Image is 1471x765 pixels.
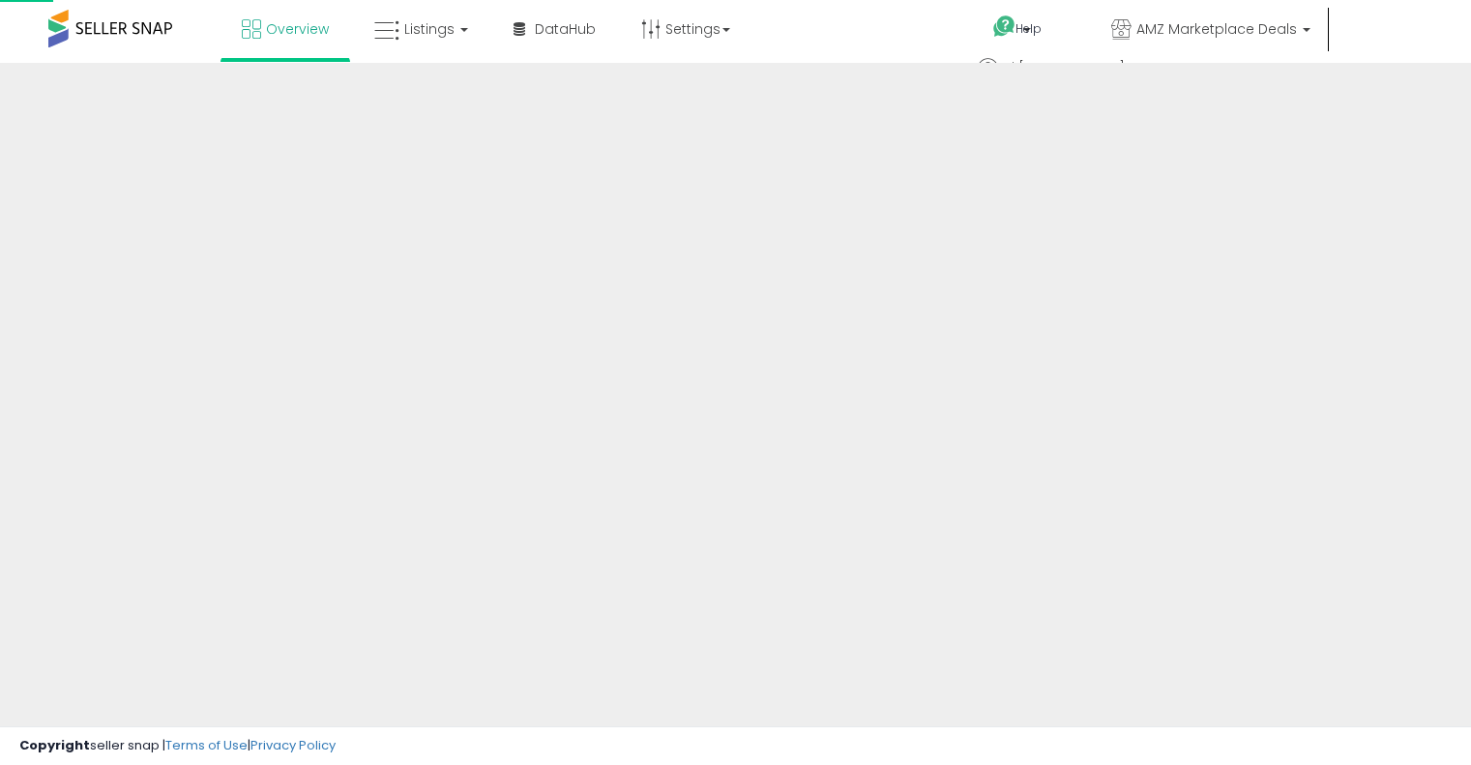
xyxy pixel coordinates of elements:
[266,19,329,39] span: Overview
[535,19,596,39] span: DataHub
[1015,20,1042,37] span: Help
[250,736,336,754] a: Privacy Policy
[978,58,1138,97] a: Hi [PERSON_NAME]
[165,736,248,754] a: Terms of Use
[1136,19,1297,39] span: AMZ Marketplace Deals
[19,736,90,754] strong: Copyright
[992,15,1016,39] i: Get Help
[19,737,336,755] div: seller snap | |
[1003,58,1125,77] span: Hi [PERSON_NAME]
[404,19,455,39] span: Listings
